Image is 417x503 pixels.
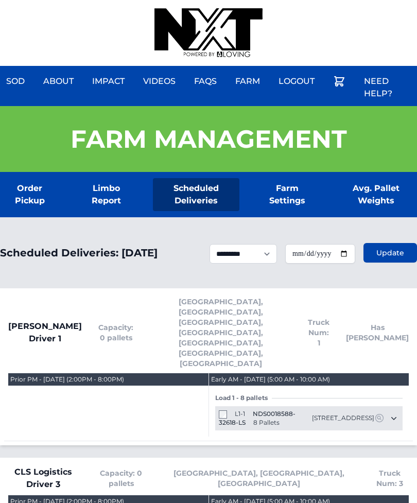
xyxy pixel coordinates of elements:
span: Truck Num: 1 [308,317,329,348]
a: Limbo Report [76,178,137,211]
span: Has [PERSON_NAME] [346,322,409,343]
span: L1-1 [235,410,245,418]
a: Videos [137,69,182,94]
span: CLS Logistics Driver 3 [8,466,79,491]
span: [GEOGRAPHIC_DATA], [GEOGRAPHIC_DATA], [GEOGRAPHIC_DATA] [164,468,355,489]
a: FAQs [188,69,223,94]
a: Logout [272,69,321,94]
div: Early AM - [DATE] (5:00 AM - 10:00 AM) [211,375,330,384]
span: Load 1 - 8 pallets [215,394,272,402]
h1: Farm Management [71,127,347,151]
div: Prior PM - [DATE] (2:00PM - 8:00PM) [10,375,124,384]
span: Capacity: 0 pallets [95,468,147,489]
a: Impact [86,69,131,94]
span: [STREET_ADDRESS] [312,414,374,422]
button: Update [363,243,417,263]
span: Capacity: 0 pallets [98,322,133,343]
a: Farm [229,69,266,94]
span: [PERSON_NAME] Driver 1 [8,320,82,345]
a: Need Help? [358,69,417,106]
img: nextdaysod.com Logo [154,8,263,58]
span: Update [376,248,404,258]
span: Truck Num: 3 [371,468,409,489]
span: 8 Pallets [253,419,280,426]
a: Farm Settings [256,178,318,211]
a: About [37,69,80,94]
a: Avg. Pallet Weights [335,178,417,211]
span: [GEOGRAPHIC_DATA], [GEOGRAPHIC_DATA], [GEOGRAPHIC_DATA], [GEOGRAPHIC_DATA], [GEOGRAPHIC_DATA], [G... [150,297,291,369]
a: Scheduled Deliveries [153,178,239,211]
span: NDS0018588-32618-LS [219,410,296,426]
